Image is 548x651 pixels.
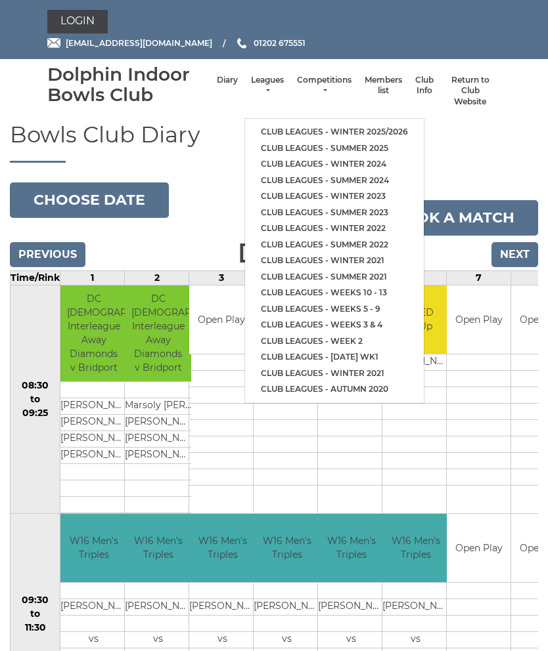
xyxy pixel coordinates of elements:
[382,599,449,616] td: [PERSON_NAME]
[365,75,402,96] a: Members list
[11,270,60,285] td: Time/Rink
[244,118,424,404] ul: Leagues
[125,430,191,447] td: [PERSON_NAME]
[369,200,538,236] a: Book a match
[60,599,127,616] td: [PERSON_NAME]
[10,242,85,267] input: Previous
[245,381,424,398] a: Club leagues - Autumn 2020
[66,38,212,48] span: [EMAIL_ADDRESS][DOMAIN_NAME]
[245,285,424,301] a: Club leagues - Weeks 10 - 13
[254,599,320,616] td: [PERSON_NAME]
[318,632,384,648] td: vs
[125,447,191,463] td: [PERSON_NAME]
[60,285,127,382] td: DC [DEMOGRAPHIC_DATA] Interleague Away Diamonds v Bridport
[10,123,538,162] h1: Bowls Club Diary
[189,270,254,285] td: 3
[125,632,191,648] td: vs
[125,599,191,616] td: [PERSON_NAME]
[447,285,511,354] td: Open Play
[447,270,511,285] td: 7
[245,317,424,333] a: Club leagues - Weeks 3 & 4
[237,38,246,49] img: Phone us
[245,173,424,189] a: Club leagues - Summer 2024
[189,285,253,354] td: Open Play
[189,599,256,616] td: [PERSON_NAME]
[254,632,320,648] td: vs
[245,269,424,285] a: Club leagues - Summer 2021
[60,632,127,648] td: vs
[318,599,384,616] td: [PERSON_NAME]
[254,514,320,583] td: W16 Men's Triples
[125,285,191,382] td: DC [DEMOGRAPHIC_DATA] Interleague Away Diamonds v Bridport
[382,514,449,583] td: W16 Men's Triples
[382,632,449,648] td: vs
[10,182,169,218] button: Choose date
[189,514,256,583] td: W16 Men's Triples
[251,75,284,96] a: Leagues
[47,64,210,105] div: Dolphin Indoor Bowls Club
[235,37,306,49] a: Phone us 01202 675551
[297,75,352,96] a: Competitions
[245,188,424,205] a: Club leagues - Winter 2023
[245,366,424,382] a: Club leagues - Winter 2021
[47,10,108,33] a: Login
[245,253,424,269] a: Club leagues - Winter 2021
[245,333,424,350] a: Club leagues - Week 2
[47,37,212,49] a: Email [EMAIL_ADDRESS][DOMAIN_NAME]
[447,514,511,583] td: Open Play
[245,156,424,173] a: Club leagues - Winter 2024
[245,205,424,221] a: Club leagues - Summer 2023
[491,242,538,267] input: Next
[125,270,189,285] td: 2
[60,270,125,285] td: 1
[60,447,127,463] td: [PERSON_NAME]
[447,75,494,108] a: Return to Club Website
[245,124,424,140] a: Club leagues - Winter 2025/2026
[245,220,424,237] a: Club leagues - Winter 2022
[60,398,127,414] td: [PERSON_NAME]
[60,514,127,583] td: W16 Men's Triples
[11,285,60,513] td: 08:30 to 09:25
[60,414,127,430] td: [PERSON_NAME]
[245,349,424,366] a: Club leagues - [DATE] wk1
[254,38,306,48] span: 01202 675551
[125,398,191,414] td: Marsoly [PERSON_NAME]
[125,414,191,430] td: [PERSON_NAME]
[217,75,238,86] a: Diary
[125,514,191,583] td: W16 Men's Triples
[318,514,384,583] td: W16 Men's Triples
[415,75,434,96] a: Club Info
[245,140,424,157] a: Club leagues - Summer 2025
[47,38,60,48] img: Email
[245,301,424,318] a: Club leagues - Weeks 5 - 9
[189,632,256,648] td: vs
[60,430,127,447] td: [PERSON_NAME]
[245,237,424,253] a: Club leagues - Summer 2022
